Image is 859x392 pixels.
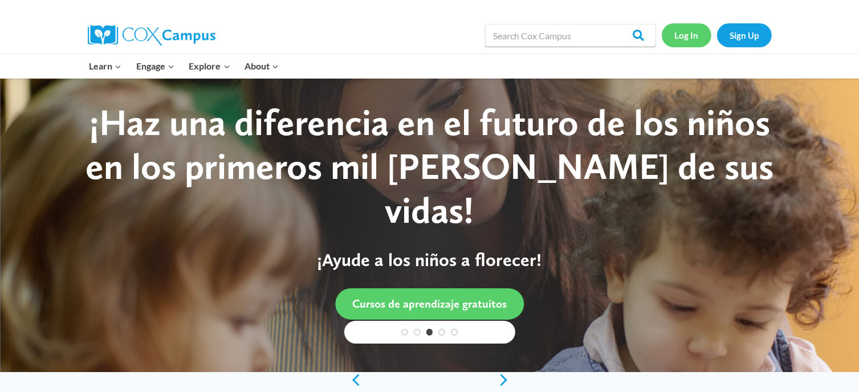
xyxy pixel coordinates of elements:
[344,369,515,391] div: content slider buttons
[717,23,772,47] a: Sign Up
[237,54,286,78] button: Child menu of About
[344,373,361,387] a: previous
[74,249,786,271] p: ¡Ayude a los niños a florecer!
[426,329,433,336] a: 3
[74,101,786,232] div: ¡Haz una diferencia en el futuro de los niños en los primeros mil [PERSON_NAME] de sus vidas!
[82,54,286,78] nav: Primary Navigation
[414,329,421,336] a: 2
[88,25,215,46] img: Cox Campus
[352,297,507,311] span: Cursos de aprendizaje gratuitos
[335,288,524,320] a: Cursos de aprendizaje gratuitos
[129,54,182,78] button: Child menu of Engage
[82,54,129,78] button: Child menu of Learn
[485,24,656,47] input: Search Cox Campus
[451,329,458,336] a: 5
[438,329,445,336] a: 4
[498,373,515,387] a: next
[182,54,238,78] button: Child menu of Explore
[401,329,408,336] a: 1
[662,23,711,47] a: Log In
[662,23,772,47] nav: Secondary Navigation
